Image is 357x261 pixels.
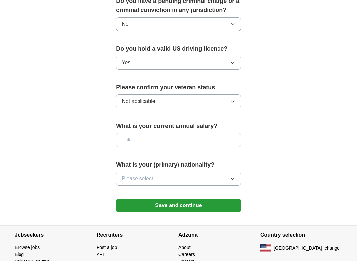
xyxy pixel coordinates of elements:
label: Please confirm your veteran status [116,83,241,92]
a: About [178,245,191,250]
button: Not applicable [116,94,241,108]
h4: Country selection [260,226,342,244]
button: Please select... [116,172,241,186]
button: No [116,17,241,31]
span: No [122,20,128,28]
a: Post a job [97,245,117,250]
span: [GEOGRAPHIC_DATA] [274,245,322,252]
span: Yes [122,59,130,67]
a: Careers [178,252,195,257]
img: US flag [260,244,271,252]
a: API [97,252,104,257]
label: Do you hold a valid US driving licence? [116,44,241,53]
a: Browse jobs [15,245,40,250]
button: Save and continue [116,199,241,212]
label: What is your current annual salary? [116,122,241,130]
a: Blog [15,252,24,257]
span: Not applicable [122,97,155,105]
button: change [325,245,340,252]
label: What is your (primary) nationality? [116,160,241,169]
button: Yes [116,56,241,70]
span: Please select... [122,175,158,183]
